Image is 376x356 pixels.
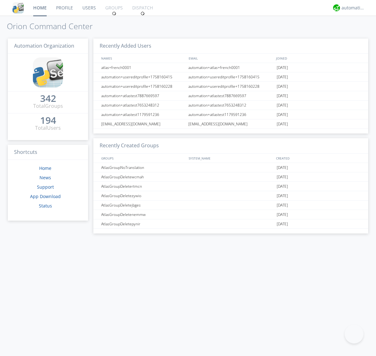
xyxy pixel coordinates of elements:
[277,72,288,82] span: [DATE]
[274,54,362,63] div: JOINED
[93,138,368,154] h3: Recently Created Groups
[277,172,288,182] span: [DATE]
[93,172,368,182] a: AtlasGroupDeletewcmah[DATE]
[40,95,56,102] a: 342
[187,101,275,110] div: automation+atlastest7653248312
[100,72,186,81] div: automation+usereditprofile+1758160415
[277,201,288,210] span: [DATE]
[93,72,368,82] a: automation+usereditprofile+1758160415automation+usereditprofile+1758160415[DATE]
[187,154,274,163] div: SYSTEM_NAME
[112,11,116,16] img: spin.svg
[277,63,288,72] span: [DATE]
[333,4,340,11] img: d2d01cd9b4174d08988066c6d424eccd
[277,82,288,91] span: [DATE]
[93,82,368,91] a: automation+usereditprofile+1758160228automation+usereditprofile+1758160228[DATE]
[277,210,288,219] span: [DATE]
[187,110,275,119] div: automation+atlastest1179591236
[100,119,186,128] div: [EMAIL_ADDRESS][DOMAIN_NAME]
[100,54,185,63] div: NAMES
[93,63,368,72] a: atlas+french0001automation+atlas+french0001[DATE]
[342,5,365,11] div: automation+atlas
[100,101,186,110] div: automation+atlastest7653248312
[33,102,63,110] div: Total Groups
[100,182,186,191] div: AtlasGroupDeletertmcn
[100,219,186,228] div: AtlasGroupDeletepynir
[40,95,56,102] div: 342
[39,165,51,171] a: Home
[277,219,288,229] span: [DATE]
[277,182,288,191] span: [DATE]
[100,63,186,72] div: atlas+french0001
[93,219,368,229] a: AtlasGroupDeletepynir[DATE]
[100,110,186,119] div: automation+atlastest1179591236
[100,154,185,163] div: GROUPS
[13,2,24,13] img: cddb5a64eb264b2086981ab96f4c1ba7
[277,91,288,101] span: [DATE]
[100,91,186,100] div: automation+atlastest7887669597
[30,193,61,199] a: App Download
[187,82,275,91] div: automation+usereditprofile+1758160228
[39,175,51,181] a: News
[93,91,368,101] a: automation+atlastest7887669597automation+atlastest7887669597[DATE]
[100,172,186,181] div: AtlasGroupDeletewcmah
[187,91,275,100] div: automation+atlastest7887669597
[187,72,275,81] div: automation+usereditprofile+1758160415
[277,101,288,110] span: [DATE]
[93,119,368,129] a: [EMAIL_ADDRESS][DOMAIN_NAME][EMAIL_ADDRESS][DOMAIN_NAME][DATE]
[274,154,362,163] div: CREATED
[345,325,363,343] iframe: Toggle Customer Support
[93,210,368,219] a: AtlasGroupDeletenemmw[DATE]
[100,201,186,210] div: AtlasGroupDeletejbges
[187,119,275,128] div: [EMAIL_ADDRESS][DOMAIN_NAME]
[93,182,368,191] a: AtlasGroupDeletertmcn[DATE]
[37,184,54,190] a: Support
[277,110,288,119] span: [DATE]
[277,163,288,172] span: [DATE]
[100,210,186,219] div: AtlasGroupDeletenemmw
[277,191,288,201] span: [DATE]
[93,191,368,201] a: AtlasGroupDeletezywio[DATE]
[33,57,63,87] img: cddb5a64eb264b2086981ab96f4c1ba7
[187,63,275,72] div: automation+atlas+french0001
[93,163,368,172] a: AtlasGroupNoTranslation[DATE]
[100,191,186,200] div: AtlasGroupDeletezywio
[40,117,56,124] a: 194
[93,39,368,54] h3: Recently Added Users
[39,203,52,209] a: Status
[93,110,368,119] a: automation+atlastest1179591236automation+atlastest1179591236[DATE]
[93,101,368,110] a: automation+atlastest7653248312automation+atlastest7653248312[DATE]
[100,82,186,91] div: automation+usereditprofile+1758160228
[14,42,74,49] span: Automation Organization
[187,54,274,63] div: EMAIL
[277,119,288,129] span: [DATE]
[140,11,145,16] img: spin.svg
[100,163,186,172] div: AtlasGroupNoTranslation
[93,201,368,210] a: AtlasGroupDeletejbges[DATE]
[8,145,88,160] h3: Shortcuts
[35,124,61,132] div: Total Users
